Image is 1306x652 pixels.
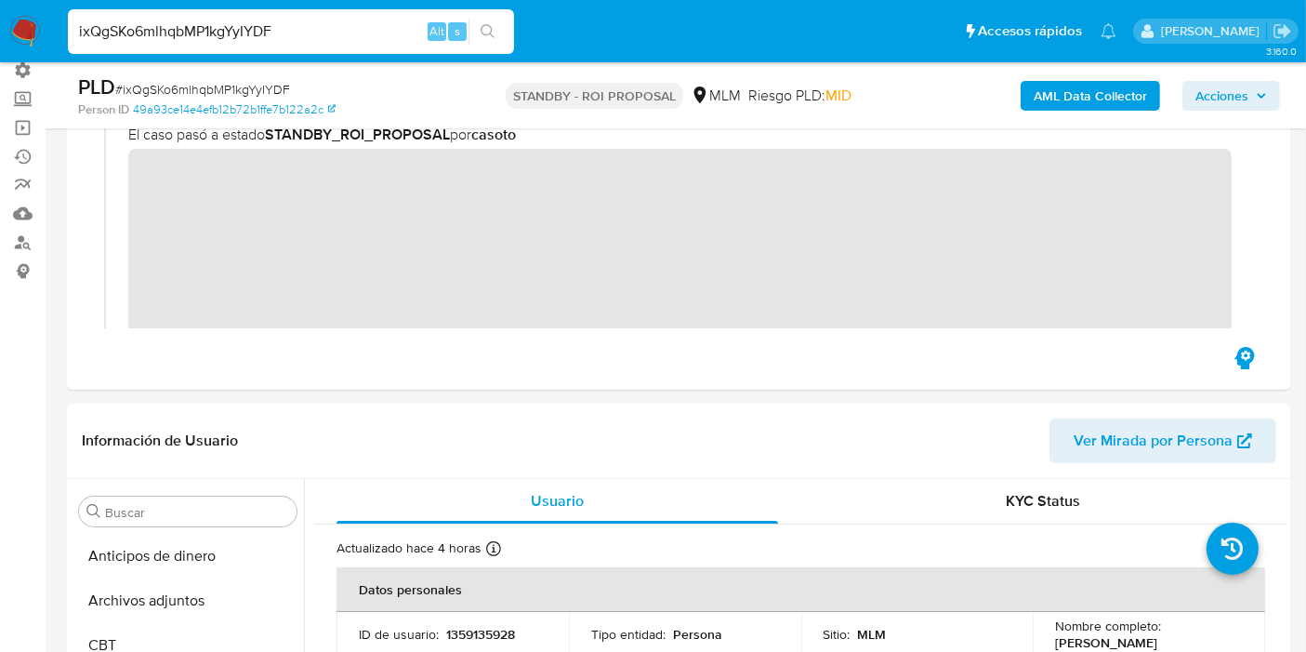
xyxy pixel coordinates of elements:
p: 1359135928 [446,626,515,643]
div: MLM [691,86,741,106]
button: AML Data Collector [1021,81,1160,111]
p: Nombre completo : [1055,618,1161,634]
th: Datos personales [336,567,1265,612]
input: Buscar [105,504,289,521]
span: KYC Status [1007,490,1081,512]
input: Buscar usuario o caso... [68,20,514,44]
b: PLD [78,72,115,101]
button: search-icon [468,19,507,45]
h1: Información de Usuario [82,432,238,450]
button: Ver Mirada por Persona [1049,419,1276,463]
span: s [455,22,460,40]
span: Accesos rápidos [978,21,1082,41]
span: Acciones [1195,81,1248,111]
p: Actualizado hace 4 horas [336,539,482,557]
span: 3.160.0 [1266,44,1297,59]
p: Sitio : [824,626,851,643]
p: Persona [673,626,722,643]
p: carlos.obholz@mercadolibre.com [1161,22,1266,40]
p: Tipo entidad : [591,626,666,643]
b: Person ID [78,101,129,118]
button: Acciones [1182,81,1280,111]
button: Anticipos de dinero [72,534,304,579]
span: # ixQgSKo6mlhqbMP1kgYyIYDF [115,80,290,99]
span: MID [825,85,851,106]
span: Riesgo PLD: [748,86,851,106]
a: Salir [1273,21,1292,41]
button: Buscar [86,504,101,519]
span: Ver Mirada por Persona [1074,419,1233,463]
p: MLM [858,626,887,643]
a: 49a93ce14e4efb12b72b1ffe7b122a2c [133,101,336,118]
span: Alt [429,22,444,40]
b: AML Data Collector [1034,81,1147,111]
button: Archivos adjuntos [72,579,304,623]
p: [PERSON_NAME] [1055,634,1157,651]
a: Notificaciones [1101,23,1116,39]
span: Usuario [531,490,584,512]
p: STANDBY - ROI PROPOSAL [506,83,683,109]
p: ID de usuario : [359,626,439,643]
